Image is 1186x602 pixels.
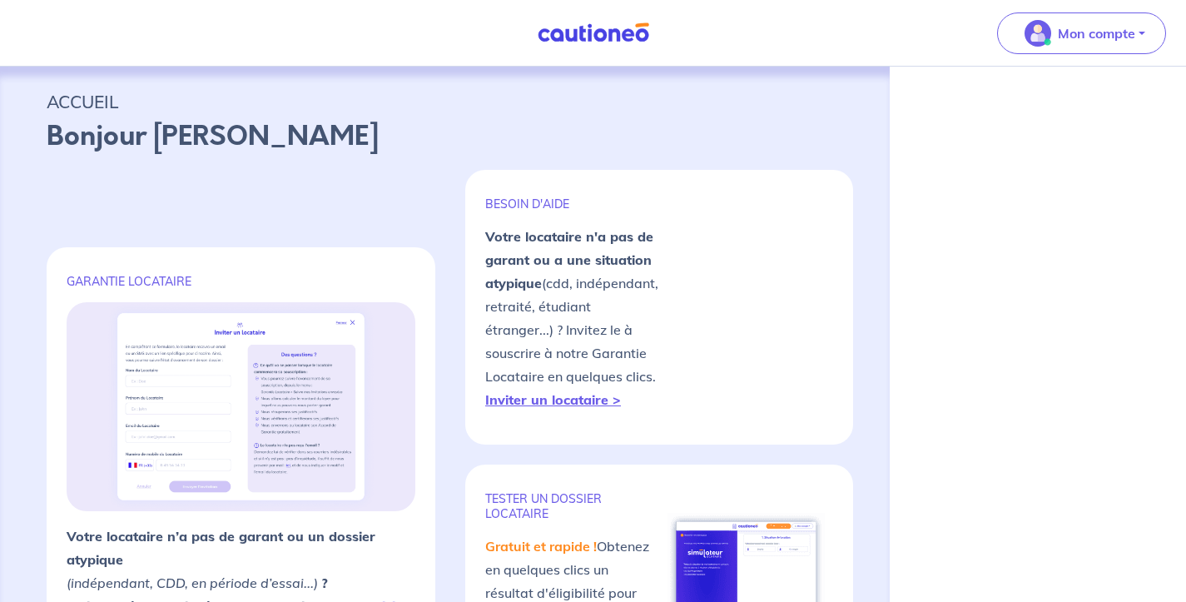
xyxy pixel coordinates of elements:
[67,528,375,568] strong: Votre locataire n’a pas de garant ou un dossier atypique
[997,12,1166,54] button: illu_account_valid_menu.svgMon compte
[107,302,375,510] img: invite.png
[485,491,659,521] p: TESTER un dossier locataire
[47,117,843,157] p: Bonjour [PERSON_NAME]
[1058,23,1135,43] p: Mon compte
[485,538,597,555] em: Gratuit et rapide !
[485,228,653,291] strong: Votre locataire n'a pas de garant ou a une situation atypique
[1025,20,1051,47] img: illu_account_valid_menu.svg
[485,197,659,211] p: BESOIN D'AIDE
[531,22,656,43] img: Cautioneo
[67,274,415,289] p: GARANTIE LOCATAIRE
[67,575,318,591] em: (indépendant, CDD, en période d’essai...)
[321,575,328,591] strong: ?
[47,87,843,117] p: ACCUEIL
[485,225,659,411] p: (cdd, indépendant, retraité, étudiant étranger...) ? Invitez le à souscrire à notre Garantie Loca...
[485,391,621,408] a: Inviter un locataire >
